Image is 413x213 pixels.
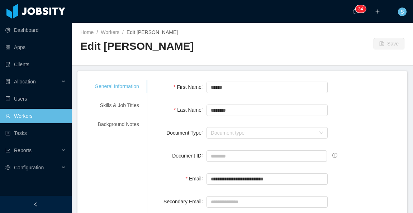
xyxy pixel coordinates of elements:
label: Document ID [172,153,206,159]
label: Document Type [166,130,206,136]
i: icon: line-chart [5,148,10,153]
input: First Name [206,82,328,93]
a: icon: profileTasks [5,126,66,140]
span: / [122,29,124,35]
i: icon: down [319,131,323,136]
i: icon: setting [5,165,10,170]
label: Secondary Email [163,199,206,204]
input: Email [206,173,328,185]
input: Document ID [206,150,327,162]
i: icon: bell [352,9,357,14]
a: icon: appstoreApps [5,40,66,54]
div: Skills & Job Titles [86,99,148,112]
span: info-circle [332,153,337,158]
span: Configuration [14,165,44,170]
a: Home [80,29,94,35]
button: icon: saveSave [374,38,404,49]
sup: 34 [355,5,366,13]
span: Reports [14,147,32,153]
span: Allocation [14,79,36,84]
p: 4 [361,5,363,13]
i: icon: solution [5,79,10,84]
span: S [400,8,404,16]
div: Document type [211,129,316,136]
input: Secondary Email [206,196,328,208]
a: icon: robotUsers [5,92,66,106]
a: icon: auditClients [5,57,66,72]
a: Workers [101,29,119,35]
input: Last Name [206,105,328,116]
label: First Name [174,84,206,90]
span: / [96,29,98,35]
p: 3 [358,5,361,13]
a: icon: userWorkers [5,109,66,123]
a: icon: pie-chartDashboard [5,23,66,37]
i: icon: plus [375,9,380,14]
span: Edit [PERSON_NAME] [127,29,178,35]
h2: Edit [PERSON_NAME] [80,39,242,54]
div: Background Notes [86,118,148,131]
div: General Information [86,80,148,93]
label: Last Name [174,107,206,113]
label: Email [185,176,206,181]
